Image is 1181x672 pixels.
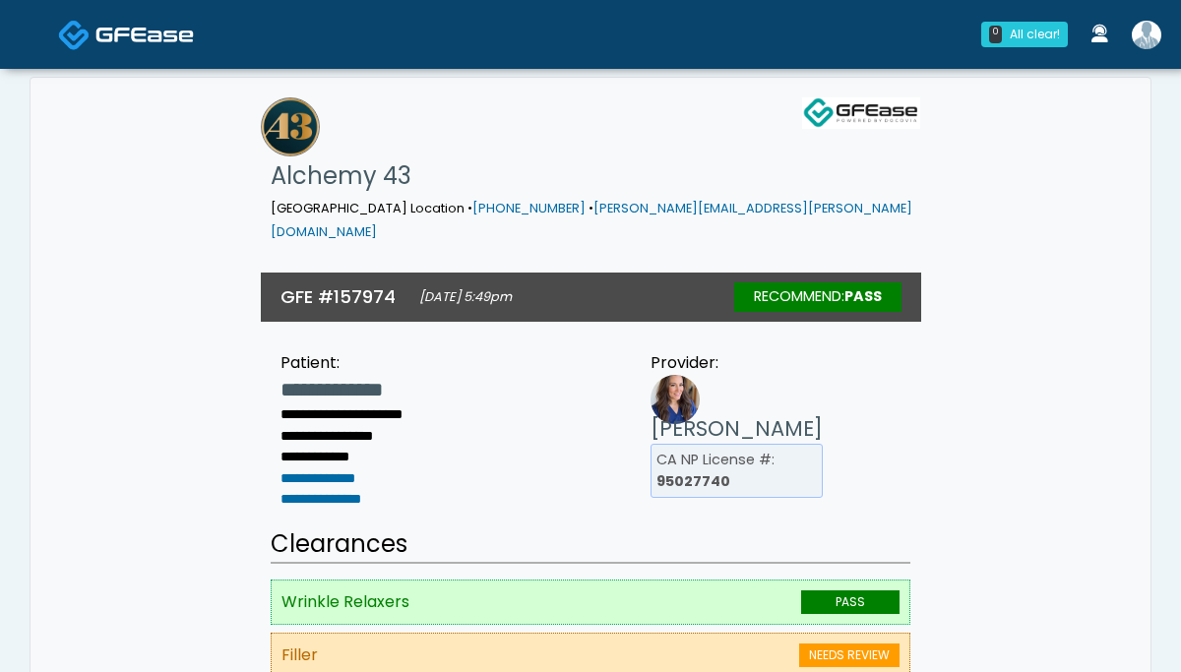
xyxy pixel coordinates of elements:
[989,26,1002,43] div: 0
[589,200,593,216] span: •
[1132,21,1161,49] img: Vel Quiles
[651,351,823,375] div: Provider:
[651,444,823,498] li: CA NP License #:
[734,282,901,312] div: RECOMMEND:
[58,19,91,51] img: Docovia
[844,286,882,306] strong: Pass
[58,2,194,66] a: Docovia
[802,97,920,129] img: GFEase Logo
[95,25,194,44] img: Docovia
[271,580,910,625] li: Wrinkle Relaxers
[271,156,920,196] h1: Alchemy 43
[261,97,320,156] img: Alchemy 43
[651,375,700,424] img: Provider image
[1010,26,1060,43] div: All clear!
[467,200,472,216] span: •
[472,200,586,216] a: [PHONE_NUMBER]
[419,288,512,305] small: [DATE] 5:49pm
[651,414,823,444] h3: [PERSON_NAME]
[280,351,403,375] div: Patient:
[801,590,900,614] span: PASS
[969,14,1080,55] a: 0 All clear!
[656,471,730,491] b: 95027740
[271,526,910,564] h2: Clearances
[799,643,900,667] span: NEEDS REVIEW
[280,284,396,309] h3: GFE #157974
[271,200,912,240] small: [GEOGRAPHIC_DATA] Location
